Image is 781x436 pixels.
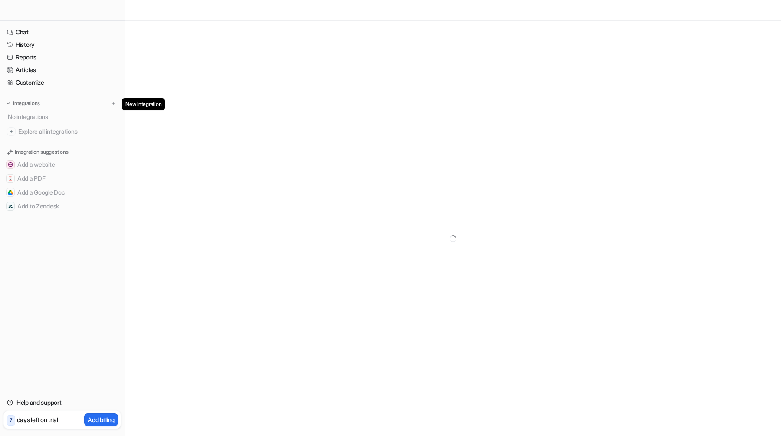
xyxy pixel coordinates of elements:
button: Add a PDFAdd a PDF [3,172,121,185]
img: Add a website [8,162,13,167]
a: Reports [3,51,121,63]
img: Add to Zendesk [8,204,13,209]
button: Integrations [3,99,43,108]
img: explore all integrations [7,127,16,136]
button: Add to ZendeskAdd to Zendesk [3,199,121,213]
p: 7 [10,416,12,424]
div: No integrations [5,109,121,124]
img: expand menu [5,100,11,106]
p: days left on trial [17,415,58,424]
a: Articles [3,64,121,76]
img: Add a Google Doc [8,190,13,195]
a: Chat [3,26,121,38]
span: New Integration [122,98,165,110]
button: Add a websiteAdd a website [3,158,121,172]
p: Add billing [88,415,115,424]
a: Explore all integrations [3,126,121,138]
a: Customize [3,76,121,89]
a: Help and support [3,396,121,409]
img: menu_add.svg [110,100,116,106]
p: Integration suggestions [15,148,68,156]
img: Add a PDF [8,176,13,181]
button: Add billing [84,413,118,426]
a: History [3,39,121,51]
button: Add a Google DocAdd a Google Doc [3,185,121,199]
span: Explore all integrations [18,125,118,139]
p: Integrations [13,100,40,107]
